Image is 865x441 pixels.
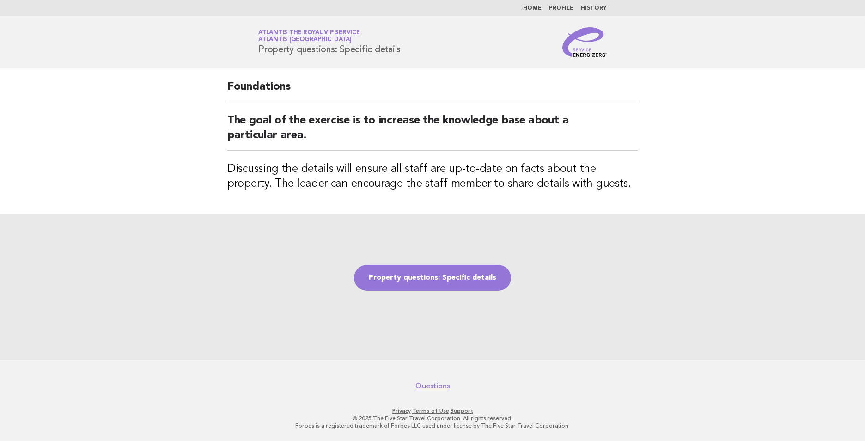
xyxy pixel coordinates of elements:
a: Questions [415,381,450,391]
span: Atlantis [GEOGRAPHIC_DATA] [258,37,352,43]
h2: The goal of the exercise is to increase the knowledge base about a particular area. [227,113,638,151]
a: Home [523,6,542,11]
h3: Discussing the details will ensure all staff are up-to-date on facts about the property. The lead... [227,162,638,191]
img: Service Energizers [562,27,607,57]
a: Atlantis the Royal VIP ServiceAtlantis [GEOGRAPHIC_DATA] [258,30,360,43]
p: Forbes is a registered trademark of Forbes LLC used under license by The Five Star Travel Corpora... [150,422,715,429]
a: Terms of Use [412,408,449,414]
h2: Foundations [227,80,638,102]
p: © 2025 The Five Star Travel Corporation. All rights reserved. [150,415,715,422]
a: Privacy [392,408,411,414]
h1: Property questions: Specific details [258,30,401,54]
a: Support [451,408,473,414]
a: Profile [549,6,573,11]
a: Property questions: Specific details [354,265,511,291]
a: History [581,6,607,11]
p: · · [150,407,715,415]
